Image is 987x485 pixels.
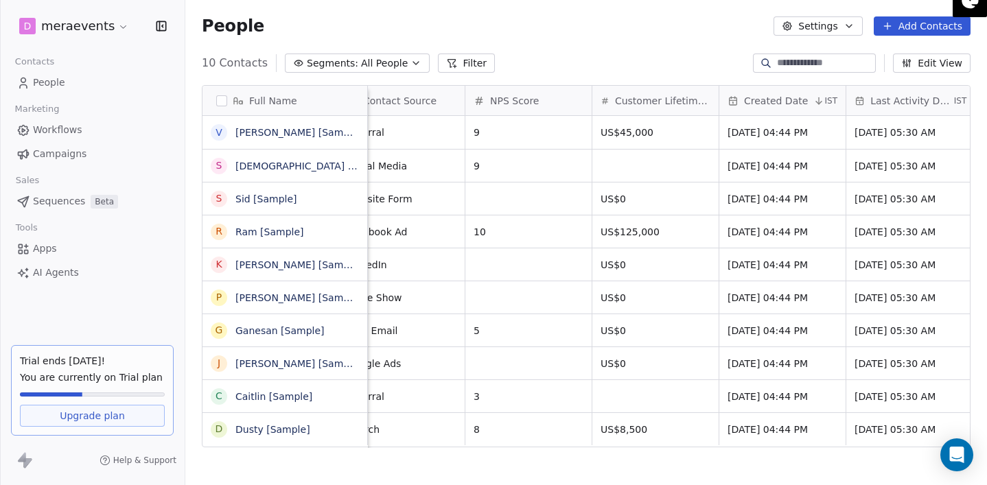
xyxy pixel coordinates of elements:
div: Trial ends [DATE]! [20,354,165,368]
a: Caitlin [Sample] [235,391,312,402]
span: meraevents [41,17,115,35]
span: [DATE] 04:44 PM [728,357,837,370]
a: Ram [Sample] [235,226,304,237]
span: Search [347,423,456,436]
span: US$0 [601,357,710,370]
span: [DATE] 04:44 PM [728,390,837,403]
span: Full Name [249,94,297,108]
span: US$0 [601,192,710,206]
span: [DATE] 04:44 PM [728,225,837,239]
span: Social Media [347,159,456,173]
span: Referral [347,390,456,403]
div: R [216,224,222,239]
span: [DATE] 05:30 AM [855,192,964,206]
span: US$8,500 [601,423,710,436]
span: AI Agents [33,265,79,280]
span: Segments: [307,56,358,71]
span: Contact Source [363,94,437,108]
a: [PERSON_NAME] [Sample] [235,292,362,303]
div: D [216,422,223,436]
span: [DATE] 04:44 PM [728,192,837,206]
span: US$45,000 [601,126,710,139]
span: LinkedIn [347,258,456,272]
span: [DATE] 05:30 AM [855,423,964,436]
div: Full Name [202,86,367,115]
a: SequencesBeta [11,190,174,213]
span: Help & Support [113,455,176,466]
span: [DATE] 05:30 AM [855,357,964,370]
span: You are currently on Trial plan [20,370,165,384]
div: Customer Lifetime Value [592,86,719,115]
span: Referral [347,126,456,139]
button: Filter [438,54,495,73]
span: Apps [33,241,57,256]
div: P [216,290,222,305]
span: Created Date [744,94,808,108]
div: Last Activity DateIST [846,86,973,115]
span: Tools [10,217,43,238]
span: 9 [474,159,583,173]
span: People [33,75,65,90]
span: 9 [474,126,583,139]
span: 8 [474,423,583,436]
span: Campaigns [33,147,86,161]
span: Website Form [347,192,456,206]
button: Dmeraevents [16,14,132,38]
span: [DATE] 05:30 AM [855,159,964,173]
a: People [11,71,174,94]
span: [DATE] 05:30 AM [855,291,964,305]
div: J [218,356,220,370]
span: US$125,000 [601,225,710,239]
span: Sales [10,170,45,191]
a: Sid [Sample] [235,193,297,204]
a: Workflows [11,119,174,141]
span: 3 [474,390,583,403]
span: IST [954,95,967,106]
div: S [216,191,222,206]
button: Edit View [893,54,971,73]
a: Ganesan [Sample] [235,325,325,336]
span: Cold Email [347,324,456,338]
span: IST [824,95,837,106]
a: Upgrade plan [20,405,165,427]
span: [DATE] 05:30 AM [855,324,964,338]
span: D [24,19,32,33]
span: [DATE] 05:30 AM [855,225,964,239]
a: Help & Support [100,455,176,466]
span: Workflows [33,123,82,137]
div: K [216,257,222,272]
div: G [216,323,223,338]
span: 10 [474,225,583,239]
span: [DATE] 05:30 AM [855,258,964,272]
span: Marketing [9,99,65,119]
span: US$0 [601,258,710,272]
div: Contact Source [338,86,465,115]
a: [PERSON_NAME] [Sample] [235,358,362,369]
span: [DATE] 04:44 PM [728,423,837,436]
a: [PERSON_NAME] [Sample] [235,259,362,270]
span: [DATE] 04:44 PM [728,291,837,305]
span: [DATE] 04:44 PM [728,324,837,338]
span: [DATE] 04:44 PM [728,258,837,272]
span: Last Activity Date [870,94,951,108]
span: [DATE] 05:30 AM [855,390,964,403]
span: Trade Show [347,291,456,305]
span: Upgrade plan [60,409,125,423]
span: All People [361,56,408,71]
div: NPS Score [465,86,592,115]
a: [PERSON_NAME] [Sample] [235,127,362,138]
span: People [202,16,264,36]
a: Dusty [Sample] [235,424,310,435]
span: Customer Lifetime Value [615,94,710,108]
span: Sequences [33,194,85,209]
a: Apps [11,237,174,260]
span: Facebook Ad [347,225,456,239]
a: [DEMOGRAPHIC_DATA] [Sample] [235,161,391,171]
span: NPS Score [490,94,539,108]
span: 5 [474,324,583,338]
span: Google Ads [347,357,456,370]
a: Campaigns [11,143,174,165]
span: 10 Contacts [202,55,268,71]
button: Settings [774,16,862,36]
div: V [216,126,222,140]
